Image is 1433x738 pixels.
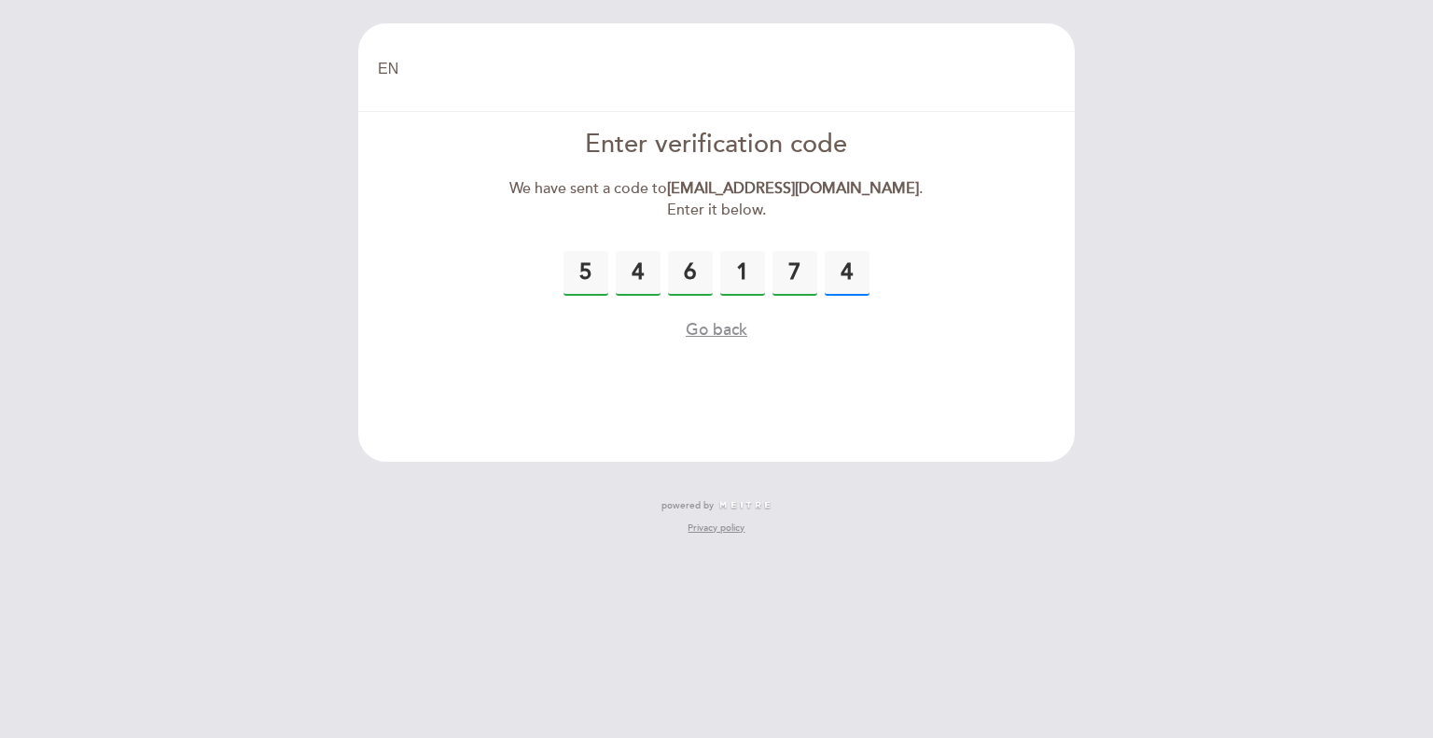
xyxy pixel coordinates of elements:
button: Go back [686,318,747,341]
div: We have sent a code to . Enter it below. [503,178,931,221]
input: 0 [720,251,765,296]
a: Privacy policy [688,522,744,535]
input: 0 [668,251,713,296]
input: 0 [563,251,608,296]
a: powered by [661,499,772,512]
img: MEITRE [718,501,772,510]
span: powered by [661,499,714,512]
input: 0 [825,251,870,296]
strong: [EMAIL_ADDRESS][DOMAIN_NAME] [667,179,919,198]
input: 0 [616,251,661,296]
div: Enter verification code [503,127,931,163]
input: 0 [772,251,817,296]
